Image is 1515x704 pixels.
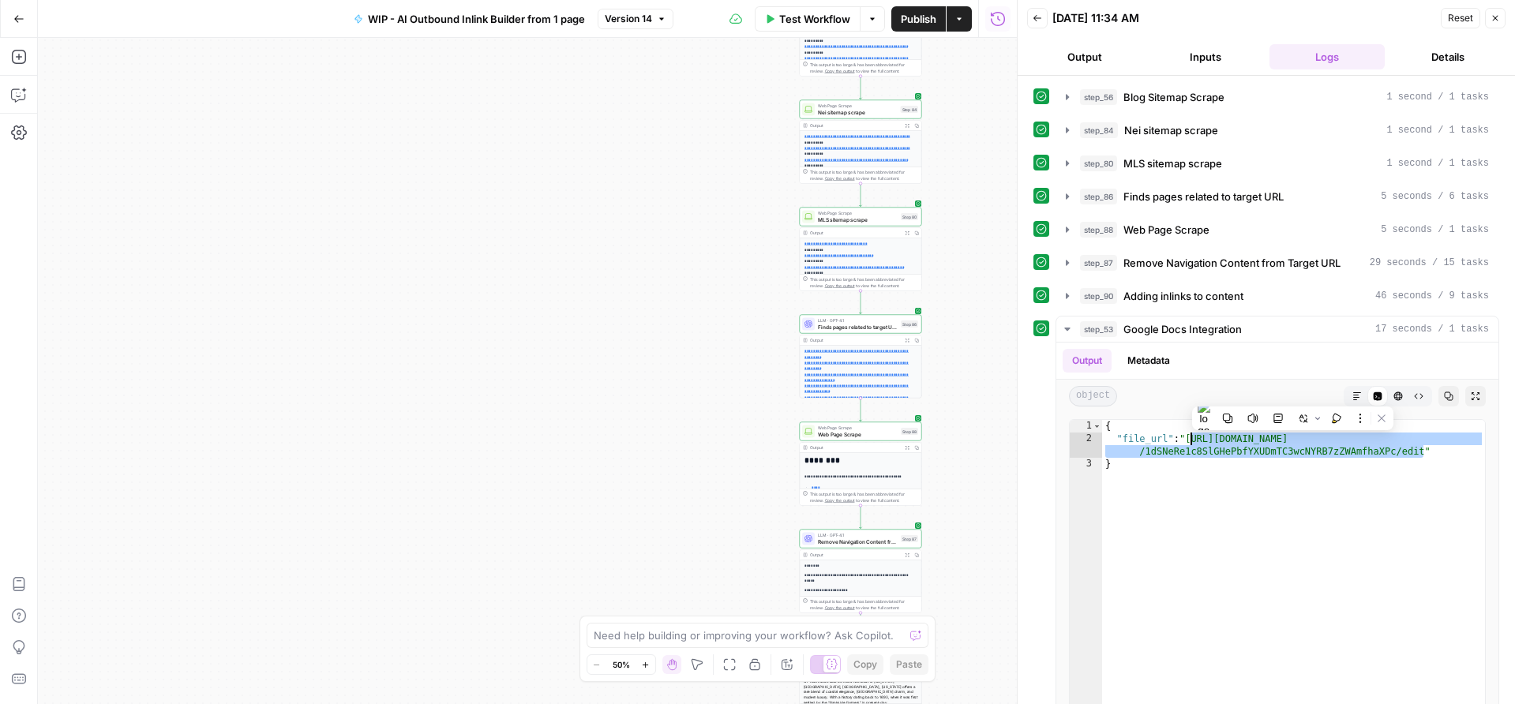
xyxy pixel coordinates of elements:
[847,654,883,675] button: Copy
[1056,316,1498,342] button: 17 seconds / 1 tasks
[860,77,862,99] g: Edge from step_56 to step_84
[1056,84,1498,110] button: 1 second / 1 tasks
[853,657,877,672] span: Copy
[1123,321,1242,337] span: Google Docs Integration
[1123,222,1209,238] span: Web Page Scrape
[1370,256,1489,270] span: 29 seconds / 15 tasks
[860,613,862,636] g: Edge from step_87 to step_90
[1080,155,1117,171] span: step_80
[818,425,898,431] span: Web Page Scrape
[1080,89,1117,105] span: step_56
[818,537,898,545] span: Remove Navigation Content from Target URL
[818,532,898,538] span: LLM · GPT-4.1
[818,317,898,324] span: LLM · GPT-4.1
[860,506,862,529] g: Edge from step_88 to step_87
[1381,223,1489,237] span: 5 seconds / 1 tasks
[1080,222,1117,238] span: step_88
[818,323,898,331] span: Finds pages related to target URL
[1391,44,1506,69] button: Details
[810,337,900,343] div: Output
[1056,151,1498,176] button: 1 second / 1 tasks
[860,291,862,314] g: Edge from step_80 to step_86
[1123,288,1243,304] span: Adding inlinks to content
[810,598,918,611] div: This output is too large & has been abbreviated for review. to view the full content.
[901,320,918,328] div: Step 86
[1123,255,1341,271] span: Remove Navigation Content from Target URL
[825,498,855,503] span: Copy the output
[810,122,900,129] div: Output
[605,12,652,26] span: Version 14
[1386,90,1489,104] span: 1 second / 1 tasks
[613,658,630,671] span: 50%
[1080,288,1117,304] span: step_90
[1375,289,1489,303] span: 46 seconds / 9 tasks
[825,283,855,288] span: Copy the output
[1056,118,1498,143] button: 1 second / 1 tasks
[890,654,928,675] button: Paste
[1123,155,1222,171] span: MLS sitemap scrape
[901,11,936,27] span: Publish
[1124,122,1218,138] span: Nei sitemap scrape
[810,169,918,182] div: This output is too large & has been abbreviated for review. to view the full content.
[1063,349,1112,373] button: Output
[1027,44,1142,69] button: Output
[1080,189,1117,204] span: step_86
[810,62,918,74] div: This output is too large & has been abbreviated for review. to view the full content.
[860,184,862,207] g: Edge from step_84 to step_80
[344,6,594,32] button: WIP - AI Outbound Inlink Builder from 1 page
[1269,44,1385,69] button: Logs
[598,9,673,29] button: Version 14
[810,552,900,558] div: Output
[818,215,898,223] span: MLS sitemap scrape
[1448,11,1473,25] span: Reset
[1441,8,1480,28] button: Reset
[1070,458,1102,470] div: 3
[755,6,860,32] button: Test Workflow
[810,276,918,289] div: This output is too large & has been abbreviated for review. to view the full content.
[1056,184,1498,209] button: 5 seconds / 6 tasks
[825,69,855,73] span: Copy the output
[825,605,855,610] span: Copy the output
[825,176,855,181] span: Copy the output
[901,428,918,435] div: Step 88
[1386,156,1489,170] span: 1 second / 1 tasks
[901,213,918,220] div: Step 80
[901,535,918,542] div: Step 87
[1118,349,1179,373] button: Metadata
[1070,420,1102,433] div: 1
[860,399,862,421] g: Edge from step_86 to step_88
[1375,322,1489,336] span: 17 seconds / 1 tasks
[1123,89,1224,105] span: Blog Sitemap Scrape
[1056,250,1498,275] button: 29 seconds / 15 tasks
[1080,122,1118,138] span: step_84
[1056,283,1498,309] button: 46 seconds / 9 tasks
[1056,217,1498,242] button: 5 seconds / 1 tasks
[810,230,900,236] div: Output
[1093,420,1101,433] span: Toggle code folding, rows 1 through 3
[1381,189,1489,204] span: 5 seconds / 6 tasks
[818,108,898,116] span: Nei sitemap scrape
[1386,123,1489,137] span: 1 second / 1 tasks
[1080,255,1117,271] span: step_87
[810,444,900,451] div: Output
[891,6,946,32] button: Publish
[1080,321,1117,337] span: step_53
[779,11,850,27] span: Test Workflow
[1123,189,1284,204] span: Finds pages related to target URL
[1149,44,1264,69] button: Inputs
[818,210,898,216] span: Web Page Scrape
[1070,433,1102,458] div: 2
[818,430,898,438] span: Web Page Scrape
[901,106,919,113] div: Step 84
[368,11,585,27] span: WIP - AI Outbound Inlink Builder from 1 page
[818,103,898,109] span: Web Page Scrape
[1069,386,1117,406] span: object
[896,657,922,672] span: Paste
[810,491,918,504] div: This output is too large & has been abbreviated for review. to view the full content.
